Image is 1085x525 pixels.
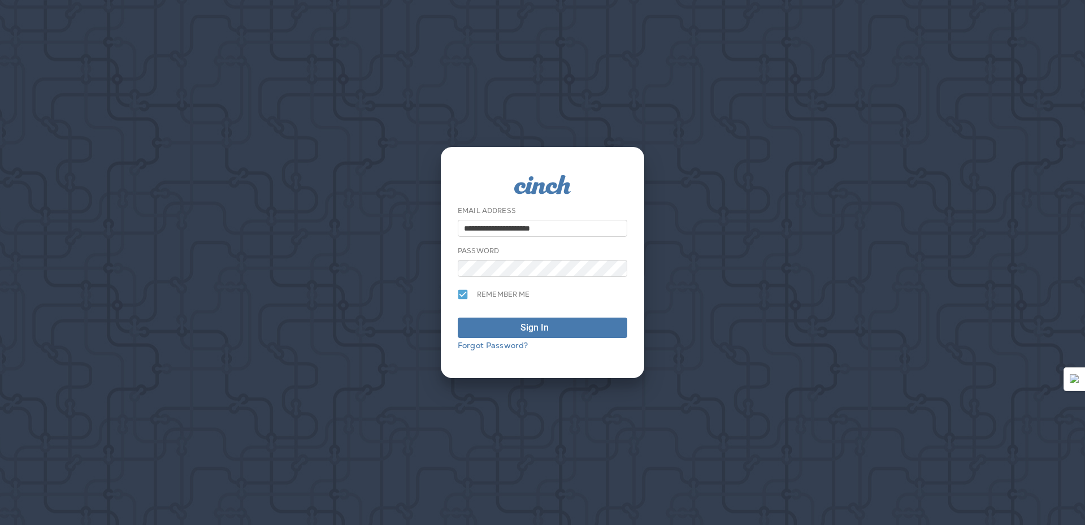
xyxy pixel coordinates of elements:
[458,246,499,255] label: Password
[520,321,549,335] div: Sign In
[458,318,627,338] button: Sign In
[458,206,516,215] label: Email Address
[477,290,530,299] span: Remember me
[1070,374,1080,384] img: Detect Auto
[458,340,528,350] a: Forgot Password?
